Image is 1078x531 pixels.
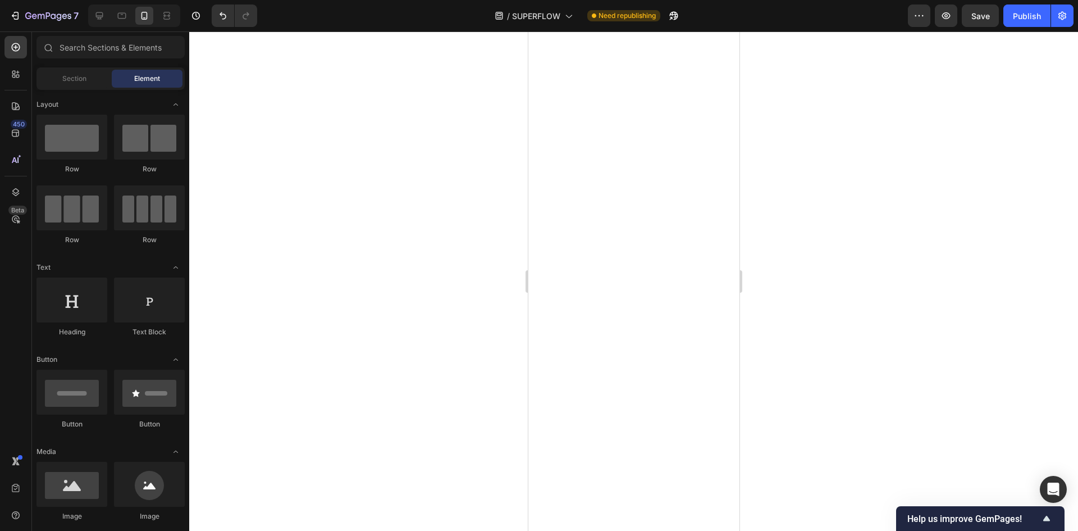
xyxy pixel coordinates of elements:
span: Toggle open [167,258,185,276]
div: Undo/Redo [212,4,257,27]
button: Save [962,4,999,27]
button: Show survey - Help us improve GemPages! [907,512,1053,525]
div: Image [114,511,185,521]
div: Button [114,419,185,429]
div: Row [36,164,107,174]
div: Text Block [114,327,185,337]
div: Open Intercom Messenger [1040,476,1067,503]
span: Layout [36,99,58,110]
span: Media [36,447,56,457]
span: Text [36,262,51,273]
span: Section [62,74,86,84]
span: Help us improve GemPages! [907,514,1040,524]
input: Search Sections & Elements [36,36,185,58]
div: Image [36,511,107,521]
div: 450 [11,120,27,129]
div: Button [36,419,107,429]
div: Row [114,235,185,245]
div: Row [36,235,107,245]
span: Toggle open [167,351,185,369]
span: Element [134,74,160,84]
span: SUPERFLOW [512,10,560,22]
p: 7 [74,9,79,22]
div: Publish [1013,10,1041,22]
button: Publish [1003,4,1050,27]
div: Row [114,164,185,174]
span: Button [36,355,57,365]
iframe: Design area [528,31,739,531]
span: Toggle open [167,96,185,114]
span: Need republishing [599,11,656,21]
button: 7 [4,4,84,27]
span: Toggle open [167,443,185,461]
span: Save [971,11,990,21]
div: Beta [8,206,27,215]
span: / [507,10,510,22]
div: Heading [36,327,107,337]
